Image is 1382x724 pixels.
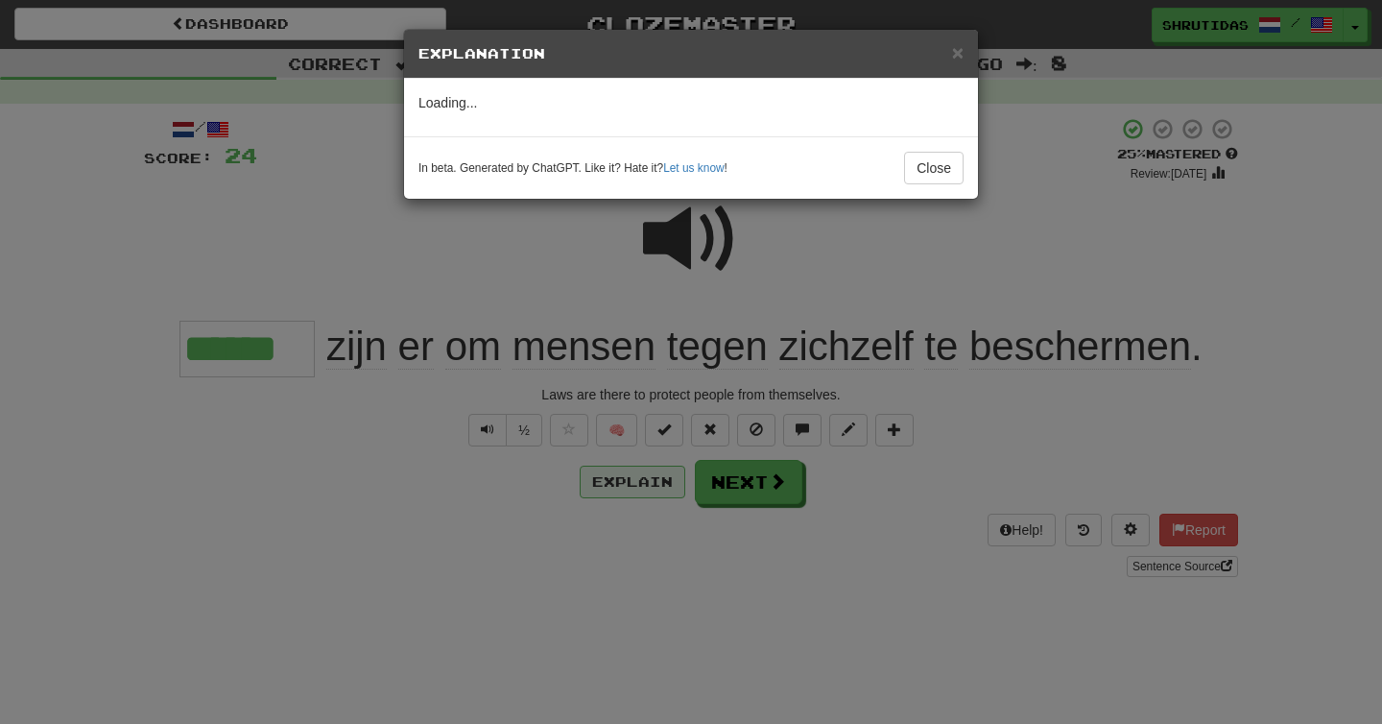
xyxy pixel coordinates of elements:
[418,93,964,112] p: Loading...
[418,160,727,177] small: In beta. Generated by ChatGPT. Like it? Hate it? !
[952,42,964,62] button: Close
[952,41,964,63] span: ×
[418,44,964,63] h5: Explanation
[904,152,964,184] button: Close
[663,161,724,175] a: Let us know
